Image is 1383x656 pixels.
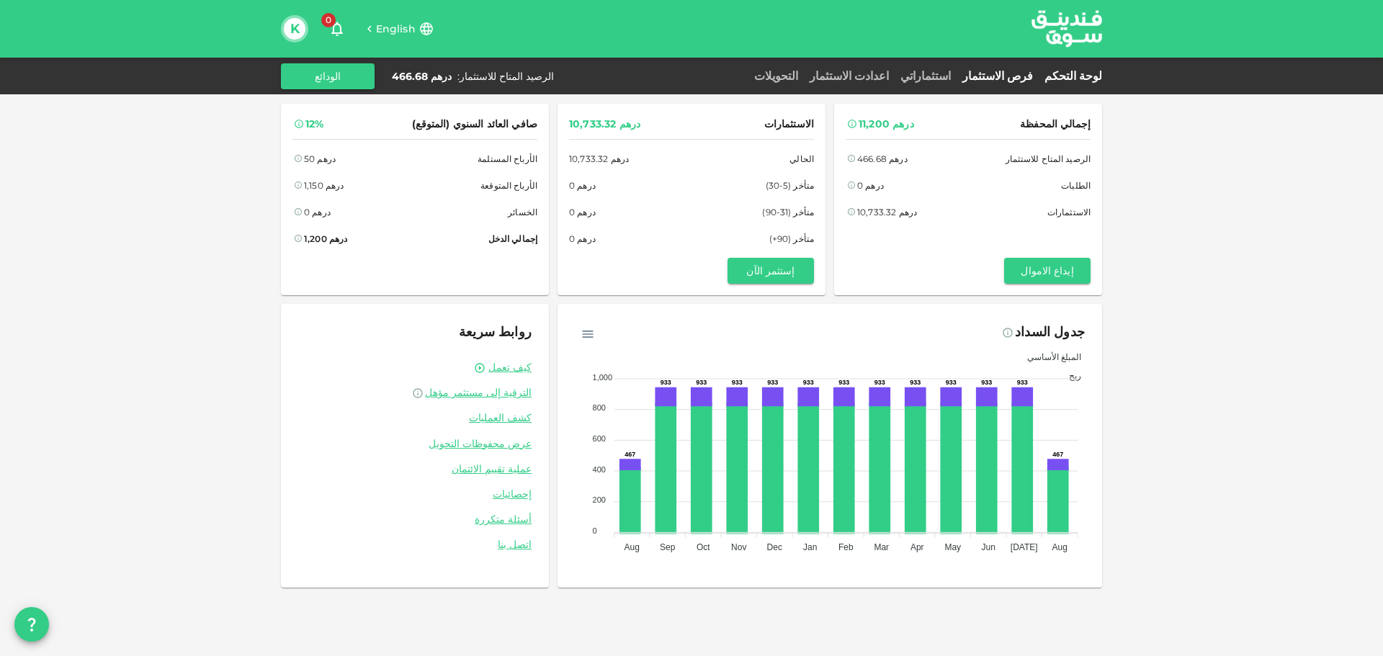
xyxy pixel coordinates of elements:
tspan: 0 [593,526,597,535]
div: درهم 0 [569,205,596,220]
a: استثماراتي [895,69,957,83]
span: المبلغ الأساسي [1016,351,1081,362]
tspan: 800 [593,403,606,412]
tspan: Sep [660,542,676,552]
tspan: Jun [982,542,995,552]
a: فرص الاستثمار [957,69,1039,83]
div: درهم 0 [569,178,596,193]
button: الودائع [281,63,375,89]
button: K [284,18,305,40]
tspan: Dec [767,542,782,552]
span: English [376,22,416,35]
span: الأرباح المتوقعة [480,178,537,193]
div: 12% [305,115,323,133]
span: متأخر (5-30) [766,178,814,193]
div: درهم 1,150 [304,178,344,193]
div: درهم 1,200 [304,231,348,246]
div: درهم 466.68 [392,69,452,84]
a: لوحة التحكم [1039,69,1102,83]
div: جدول السداد [1015,321,1085,344]
a: عرض محفوظات التحويل [298,437,532,451]
div: درهم 50 [304,151,336,166]
div: درهم 11,200 [859,115,914,133]
span: الرصيد المتاح للاستثمار [1006,151,1091,166]
span: الخسائر [508,205,537,220]
button: question [14,607,49,642]
span: متأخر (90+) [769,231,814,246]
tspan: 200 [593,495,606,504]
button: إيداع الاموال [1004,258,1091,284]
tspan: Nov [731,542,746,552]
span: الأرباح المستلمة [478,151,537,166]
span: الحالي [789,151,814,166]
span: متأخر (31-90) [762,205,814,220]
a: كشف العمليات [298,411,532,425]
a: عملية تقييم الائتمان [298,462,532,476]
tspan: [DATE] [1011,542,1038,552]
tspan: Aug [625,542,640,552]
div: درهم 466.68 [857,151,908,166]
span: الترقية إلى مستثمر مؤهل [425,386,532,399]
div: درهم 0 [569,231,596,246]
a: التحويلات [748,69,804,83]
a: logo [1031,1,1102,56]
span: ربح [1058,370,1081,381]
span: إجمالي الدخل [488,231,537,246]
a: الترقية إلى مستثمر مؤهل [298,386,532,400]
a: إحصائيات [298,487,532,501]
div: درهم 10,733.32 [857,205,917,220]
a: أسئلة متكررة [298,513,532,526]
tspan: 600 [593,434,606,443]
div: درهم 10,733.32 [569,151,629,166]
div: درهم 0 [857,178,884,193]
span: صافي العائد السنوي (المتوقع) [412,115,537,133]
a: كيف تعمل [488,361,532,374]
button: 0 [323,14,352,43]
div: درهم 0 [304,205,331,220]
button: إستثمر الآن [728,258,814,284]
tspan: Mar [874,542,889,552]
tspan: May [944,542,961,552]
div: الرصيد المتاح للاستثمار : [457,69,554,84]
tspan: 400 [593,465,606,474]
tspan: Apr [910,542,924,552]
tspan: Feb [838,542,854,552]
span: روابط سريعة [459,324,532,340]
span: الاستثمارات [764,115,814,133]
img: logo [1013,1,1121,56]
tspan: Jan [803,542,817,552]
span: 0 [321,13,336,27]
div: درهم 10,733.32 [569,115,640,133]
tspan: Aug [1052,542,1068,552]
span: الاستثمارات [1047,205,1091,220]
a: اعدادت الاستثمار [804,69,895,83]
span: إجمالي المحفظة [1020,115,1091,133]
tspan: Oct [697,542,710,552]
span: الطلبات [1061,178,1091,193]
tspan: 1,000 [593,373,613,382]
a: اتصل بنا [298,538,532,552]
